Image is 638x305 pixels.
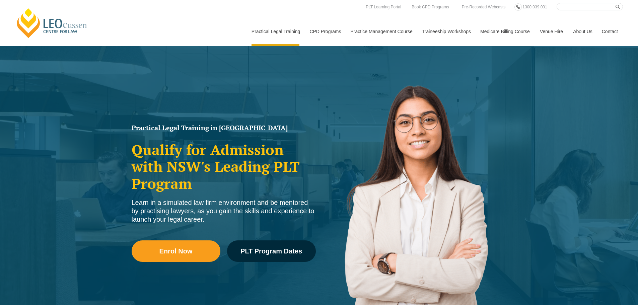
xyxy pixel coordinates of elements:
[535,17,568,46] a: Venue Hire
[159,248,193,254] span: Enrol Now
[522,5,547,9] span: 1300 039 031
[597,17,623,46] a: Contact
[417,17,475,46] a: Traineeship Workshops
[475,17,535,46] a: Medicare Billing Course
[15,7,89,39] a: [PERSON_NAME] Centre for Law
[132,141,316,192] h2: Qualify for Admission with NSW's Leading PLT Program
[132,240,220,262] a: Enrol Now
[304,17,345,46] a: CPD Programs
[410,3,450,11] a: Book CPD Programs
[593,260,621,288] iframe: LiveChat chat widget
[364,3,403,11] a: PLT Learning Portal
[246,17,305,46] a: Practical Legal Training
[346,17,417,46] a: Practice Management Course
[568,17,597,46] a: About Us
[132,125,316,131] h1: Practical Legal Training in [GEOGRAPHIC_DATA]
[460,3,507,11] a: Pre-Recorded Webcasts
[227,240,316,262] a: PLT Program Dates
[132,199,316,224] div: Learn in a simulated law firm environment and be mentored by practising lawyers, as you gain the ...
[521,3,549,11] a: 1300 039 031
[240,248,302,254] span: PLT Program Dates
